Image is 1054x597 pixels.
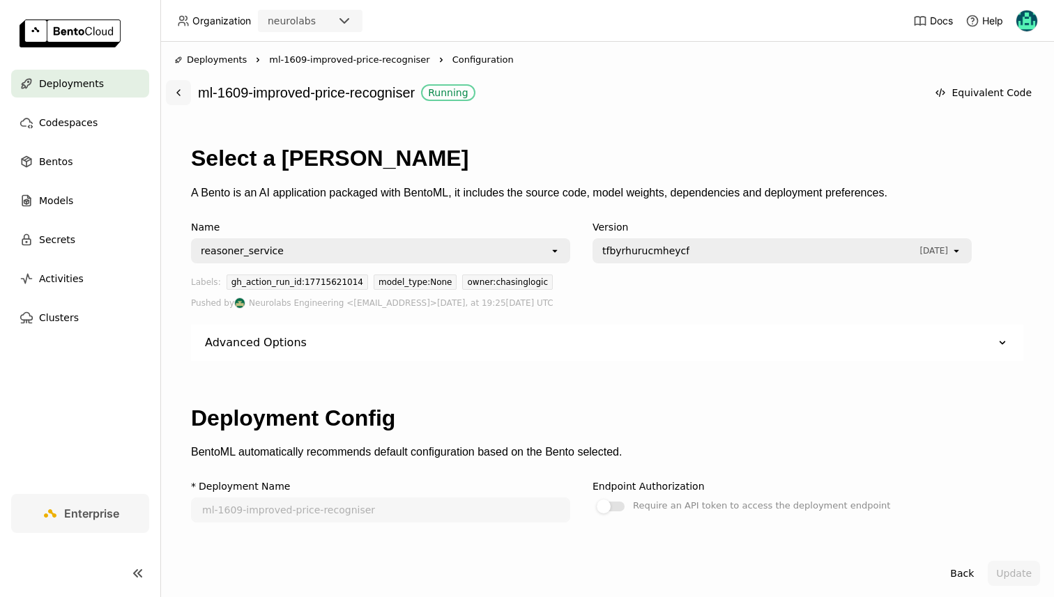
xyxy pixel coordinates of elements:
[191,274,221,295] div: Labels:
[191,222,570,233] div: Name
[452,53,514,67] span: Configuration
[39,114,98,131] span: Codespaces
[11,109,149,137] a: Codespaces
[593,481,705,492] div: Endpoint Authorization
[602,244,689,258] span: tfbyrhurucmheycf
[198,79,919,106] div: ml-1609-improved-price-recogniser
[174,53,1040,67] nav: Breadcrumbs navigation
[191,446,1023,458] p: BentoML automatically recommends default configuration based on the Bento selected.
[11,70,149,98] a: Deployments
[205,336,307,350] div: Advanced Options
[11,226,149,254] a: Secrets
[11,265,149,293] a: Activities
[39,75,104,92] span: Deployments
[235,298,245,308] img: Neurolabs Engineering
[201,244,284,258] div: reasoner_service
[191,325,1023,361] div: Advanced Options
[462,274,553,290] div: owner:chasinglogic
[995,336,1009,350] svg: Down
[249,295,437,311] span: Neurolabs Engineering <[EMAIL_ADDRESS]>
[268,14,316,28] div: neurolabs
[11,494,149,533] a: Enterprise
[39,231,75,248] span: Secrets
[11,304,149,332] a: Clusters
[949,244,951,258] input: Selected [object Object].
[951,245,962,256] svg: open
[919,246,948,256] span: [DATE]
[252,54,263,65] svg: Right
[942,561,982,586] button: Back
[436,54,447,65] svg: Right
[11,187,149,215] a: Models
[269,53,429,67] span: ml-1609-improved-price-recogniser
[965,14,1003,28] div: Help
[39,153,72,170] span: Bentos
[593,222,972,233] div: Version
[191,146,1023,171] h1: Select a [PERSON_NAME]
[199,481,290,492] div: Deployment Name
[549,245,560,256] svg: open
[982,15,1003,27] span: Help
[39,309,79,326] span: Clusters
[11,148,149,176] a: Bentos
[428,87,468,98] div: Running
[39,192,73,209] span: Models
[187,53,247,67] span: Deployments
[192,499,569,521] input: name of deployment (autogenerated if blank)
[374,274,457,290] div: model_type:None
[39,270,84,287] span: Activities
[317,15,319,29] input: Selected neurolabs.
[633,497,890,514] div: Require an API token to access the deployment endpoint
[191,187,1023,199] p: A Bento is an AI application packaged with BentoML, it includes the source code, model weights, d...
[64,506,119,520] span: Enterprise
[930,15,953,27] span: Docs
[913,14,953,28] a: Docs
[174,53,247,67] div: Deployments
[20,20,121,47] img: logo
[191,405,1023,431] h1: Deployment Config
[192,15,251,27] span: Organization
[191,295,1023,311] div: Pushed by [DATE], at 19:25[DATE] UTC
[1016,10,1037,31] img: Calin Cojocaru
[926,80,1040,105] button: Equivalent Code
[988,561,1040,586] button: Update
[227,274,368,290] div: gh_action_run_id:17715621014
